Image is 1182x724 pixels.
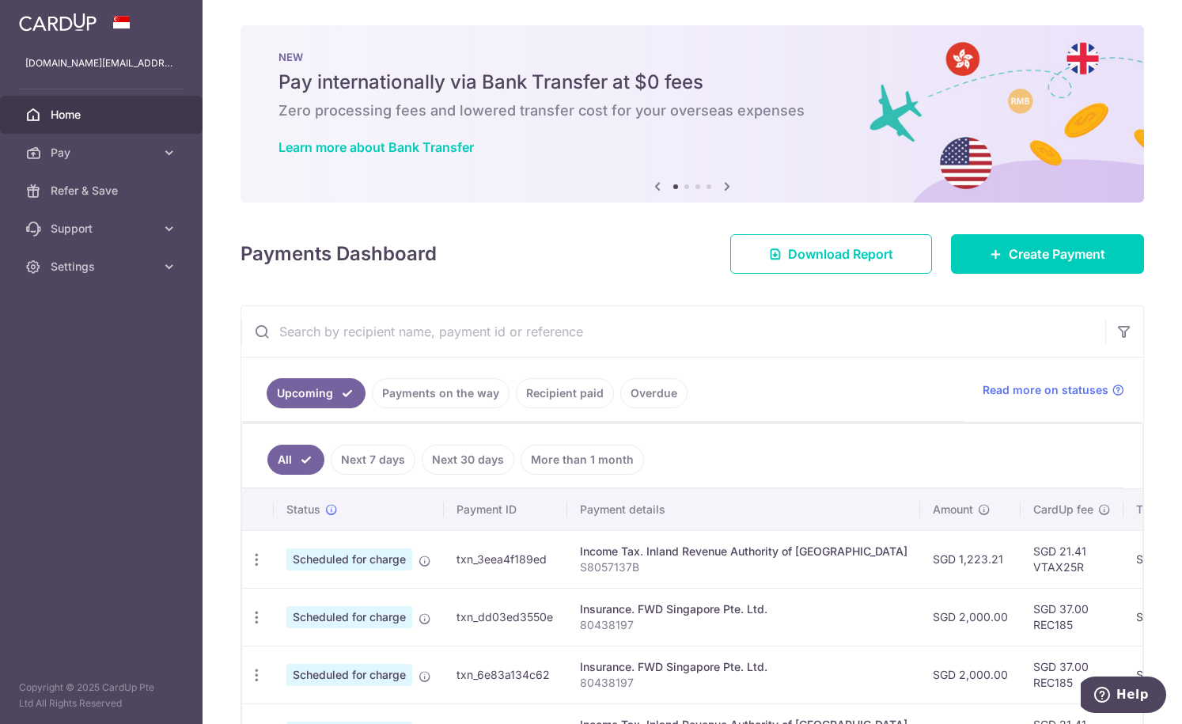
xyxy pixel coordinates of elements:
[920,530,1021,588] td: SGD 1,223.21
[521,445,644,475] a: More than 1 month
[920,646,1021,703] td: SGD 2,000.00
[951,234,1144,274] a: Create Payment
[278,51,1106,63] p: NEW
[241,240,437,268] h4: Payments Dashboard
[25,55,177,71] p: [DOMAIN_NAME][EMAIL_ADDRESS][DOMAIN_NAME]
[278,101,1106,120] h6: Zero processing fees and lowered transfer cost for your overseas expenses
[278,139,474,155] a: Learn more about Bank Transfer
[51,183,155,199] span: Refer & Save
[730,234,932,274] a: Download Report
[1009,244,1105,263] span: Create Payment
[278,70,1106,95] h5: Pay internationally via Bank Transfer at $0 fees
[51,107,155,123] span: Home
[286,664,412,686] span: Scheduled for charge
[1033,502,1093,517] span: CardUp fee
[241,25,1144,203] img: Bank transfer banner
[580,559,907,575] p: S8057137B
[516,378,614,408] a: Recipient paid
[51,259,155,275] span: Settings
[444,646,567,703] td: txn_6e83a134c62
[267,378,366,408] a: Upcoming
[580,601,907,617] div: Insurance. FWD Singapore Pte. Ltd.
[620,378,688,408] a: Overdue
[983,382,1108,398] span: Read more on statuses
[51,145,155,161] span: Pay
[580,659,907,675] div: Insurance. FWD Singapore Pte. Ltd.
[1021,530,1123,588] td: SGD 21.41 VTAX25R
[19,13,97,32] img: CardUp
[788,244,893,263] span: Download Report
[580,617,907,633] p: 80438197
[920,588,1021,646] td: SGD 2,000.00
[444,588,567,646] td: txn_dd03ed3550e
[933,502,973,517] span: Amount
[422,445,514,475] a: Next 30 days
[372,378,510,408] a: Payments on the way
[580,675,907,691] p: 80438197
[51,221,155,237] span: Support
[1081,677,1166,716] iframe: Opens a widget where you can find more information
[567,489,920,530] th: Payment details
[983,382,1124,398] a: Read more on statuses
[444,489,567,530] th: Payment ID
[331,445,415,475] a: Next 7 days
[1021,646,1123,703] td: SGD 37.00 REC185
[286,502,320,517] span: Status
[241,306,1105,357] input: Search by recipient name, payment id or reference
[444,530,567,588] td: txn_3eea4f189ed
[286,606,412,628] span: Scheduled for charge
[1021,588,1123,646] td: SGD 37.00 REC185
[580,544,907,559] div: Income Tax. Inland Revenue Authority of [GEOGRAPHIC_DATA]
[267,445,324,475] a: All
[286,548,412,570] span: Scheduled for charge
